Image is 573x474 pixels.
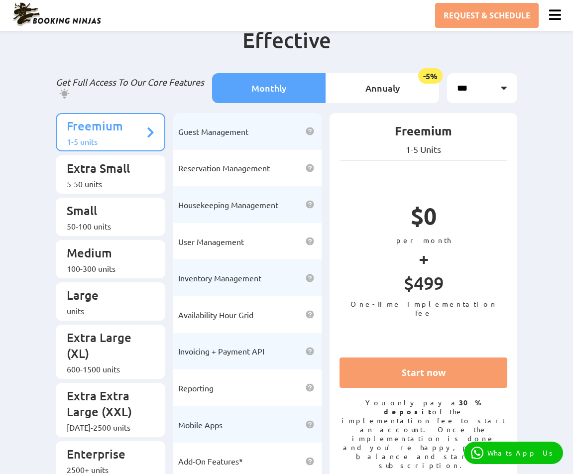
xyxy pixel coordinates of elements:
p: Extra Large (XL) [67,330,144,364]
p: Medium [67,245,144,263]
p: You only pay a of the implementation fee to start an account. Once the implementation is done and... [340,398,507,470]
a: WhatsApp Us [464,442,563,464]
img: help icon [306,420,314,429]
span: Housekeeping Management [178,200,278,210]
img: help icon [306,310,314,319]
p: $499 [340,272,507,299]
h2: Booking Ninjas Pricing: Simple, Transparent, Effective [56,0,518,73]
li: Monthly [212,73,326,103]
p: WhatsApp Us [487,449,556,457]
span: User Management [178,237,244,246]
span: Add-On Features* [178,456,243,466]
img: help icon [306,457,314,466]
span: Inventory Management [178,273,261,283]
strong: 30% deposit [384,398,482,416]
li: Annualy [326,73,439,103]
p: Get Full Access To Our Core Features [56,77,205,100]
div: 600-1500 units [67,364,144,374]
img: help icon [306,237,314,245]
div: 5-50 units [67,179,144,189]
span: Availability Hour Grid [178,310,253,320]
p: Freemium [67,118,144,136]
p: One-Time Implementation Fee [340,299,507,317]
div: 1-5 units [67,136,144,146]
div: 100-300 units [67,263,144,273]
div: units [67,306,144,316]
span: Invoicing + Payment API [178,346,264,356]
div: 50-100 units [67,221,144,231]
p: + [340,244,507,272]
div: [DATE]-2500 units [67,422,144,432]
p: Small [67,203,144,221]
p: 1-5 Units [340,144,507,155]
p: Large [67,287,144,306]
p: Extra Extra Large (XXL) [67,388,144,422]
img: help icon [306,274,314,282]
p: Enterprise [67,446,144,465]
p: Extra Small [67,160,144,179]
img: help icon [306,347,314,355]
a: REQUEST & SCHEDULE [435,3,539,28]
img: Booking Ninjas Logo [12,2,102,27]
span: Guest Management [178,126,248,136]
p: Freemium [340,123,507,144]
img: help icon [306,164,314,172]
p: $0 [340,201,507,236]
img: help icon [306,200,314,209]
img: help icon [306,127,314,135]
a: Start now [340,357,507,388]
span: Mobile Apps [178,420,223,430]
span: Reporting [178,383,214,393]
img: help icon [306,383,314,392]
p: per month [340,236,507,244]
span: Reservation Management [178,163,270,173]
span: -5% [418,68,443,84]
